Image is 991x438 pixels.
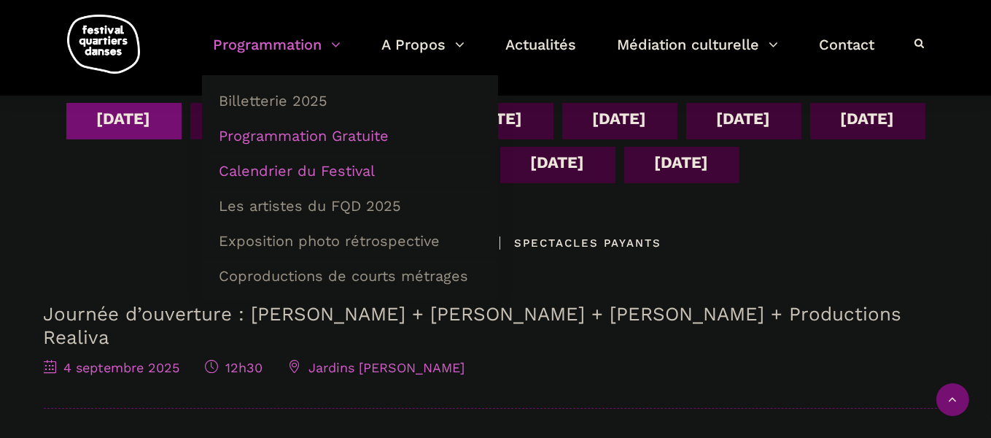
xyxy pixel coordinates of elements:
a: Coproductions de courts métrages [210,259,490,293]
a: A Propos [381,32,465,75]
div: [DATE] [841,106,895,131]
div: [DATE] [717,106,771,131]
div: [DATE] [655,150,709,175]
div: [DATE] [593,106,647,131]
span: 4 septembre 2025 [44,360,180,375]
a: Calendrier du Festival [210,154,490,188]
a: Contact [819,32,874,75]
span: 12h30 [206,360,263,375]
a: Programmation [213,32,341,75]
div: Spectacles Payants [485,234,662,252]
a: Programmation Gratuite [210,119,490,153]
span: Jardins [PERSON_NAME] [289,360,465,375]
img: logo-fqd-med [67,15,140,74]
a: Exposition photo rétrospective [210,224,490,258]
div: [DATE] [531,150,585,175]
div: [DATE] [97,106,151,131]
a: Médiation culturelle [617,32,778,75]
a: Billetterie 2025 [210,84,490,118]
a: Actualités [505,32,576,75]
a: Les artistes du FQD 2025 [210,189,490,223]
a: Journée d’ouverture : [PERSON_NAME] + [PERSON_NAME] + [PERSON_NAME] + Productions Realiva [44,303,902,347]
